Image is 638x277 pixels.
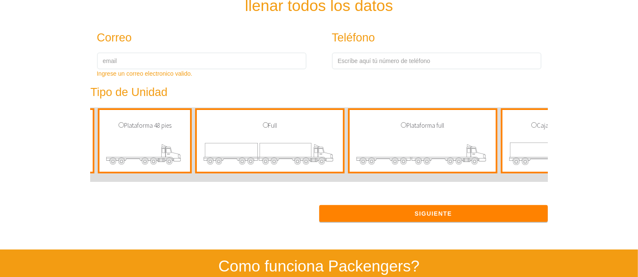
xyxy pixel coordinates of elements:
h3: Tipo de Unidad [91,86,509,99]
iframe: Drift Widget Chat Controller [596,235,628,267]
input: email [97,52,307,69]
h3: Teléfono [332,32,523,44]
div: Ingrese un correo electronico valido. [97,69,307,78]
p: Caja seca 53 pies [507,121,605,131]
p: Plataforma 48 pies [104,121,186,131]
p: Plataforma full [354,121,492,131]
h2: Como funciona Packengers? [78,258,561,275]
img: transporte de carga plataforma 48 pies [106,139,184,172]
button: Siguiente [319,205,548,222]
h3: Correo [97,32,288,44]
p: Full [201,121,339,131]
input: Escríbe aquí tú número de teléfono [332,52,541,69]
img: transporte de carga plataforma full [356,139,489,172]
img: transporte de carga caja seca 53 pies [509,139,603,172]
img: transporte de carga caja seca full [203,139,337,172]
